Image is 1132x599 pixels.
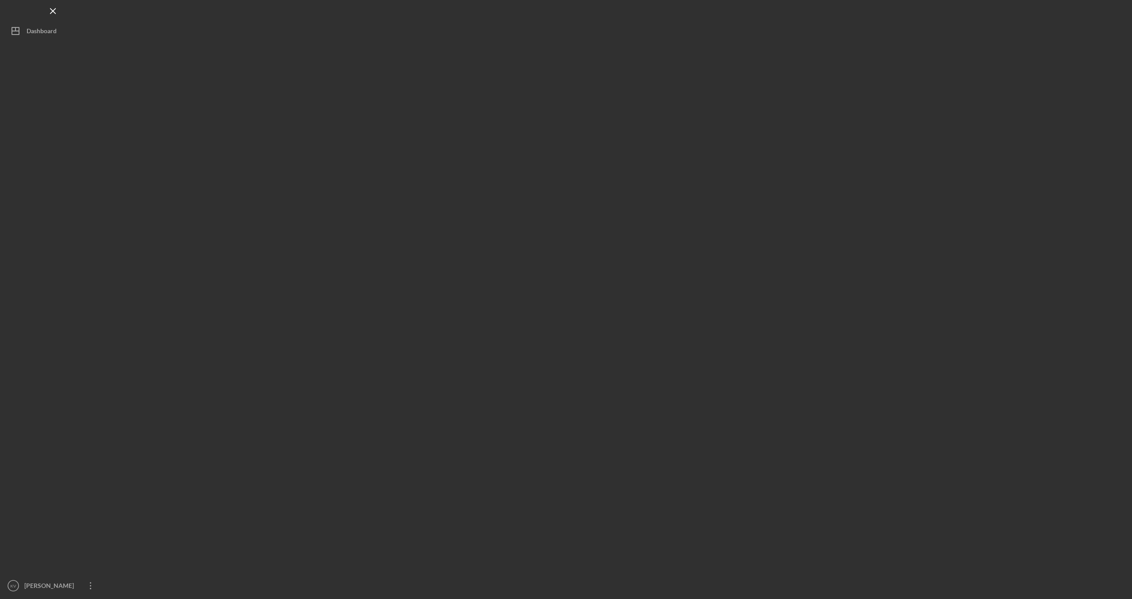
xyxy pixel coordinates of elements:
[4,577,102,595] button: KV[PERSON_NAME]
[4,22,102,40] button: Dashboard
[27,22,57,42] div: Dashboard
[22,577,80,597] div: [PERSON_NAME]
[11,584,16,588] text: KV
